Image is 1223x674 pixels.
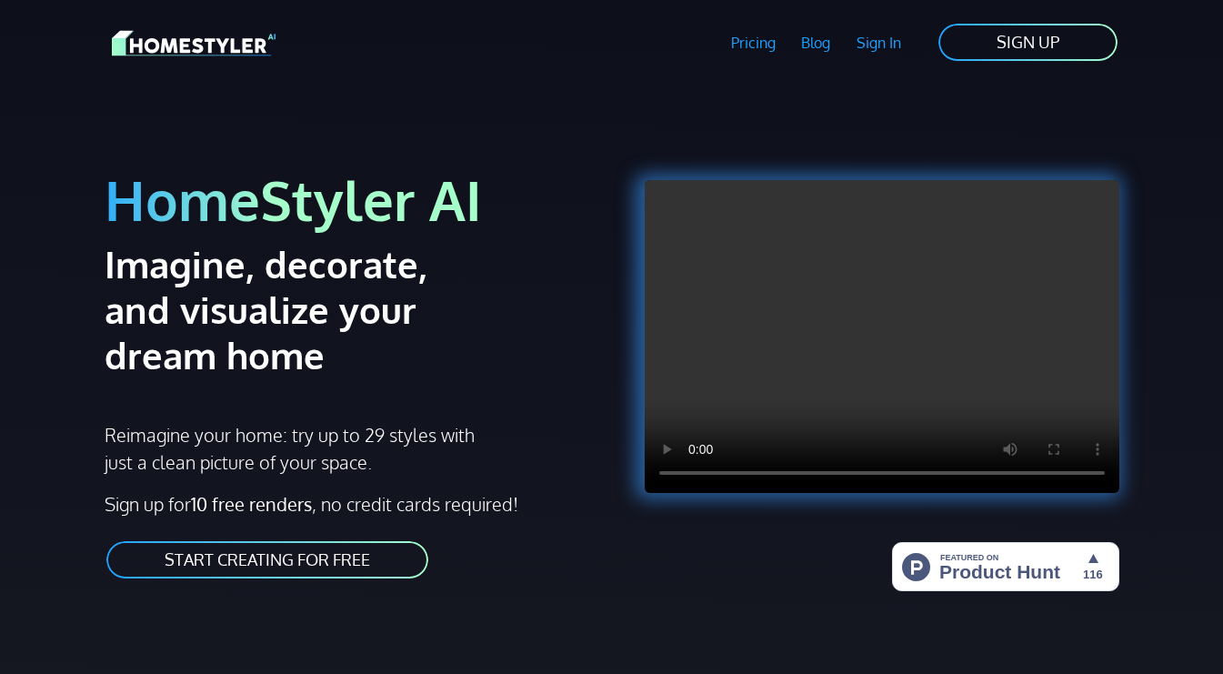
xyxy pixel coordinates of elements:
a: Blog [788,22,844,64]
h1: HomeStyler AI [105,166,601,234]
a: SIGN UP [937,22,1119,63]
strong: 10 free renders [191,492,312,516]
a: Sign In [844,22,915,64]
h2: Imagine, decorate, and visualize your dream home [105,241,502,377]
a: START CREATING FOR FREE [105,539,430,580]
img: HomeStyler AI - Interior Design Made Easy: One Click to Your Dream Home | Product Hunt [892,542,1119,591]
img: HomeStyler AI logo [112,27,276,59]
p: Reimagine your home: try up to 29 styles with just a clean picture of your space. [105,421,477,476]
a: Pricing [717,22,788,64]
p: Sign up for , no credit cards required! [105,490,601,518]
